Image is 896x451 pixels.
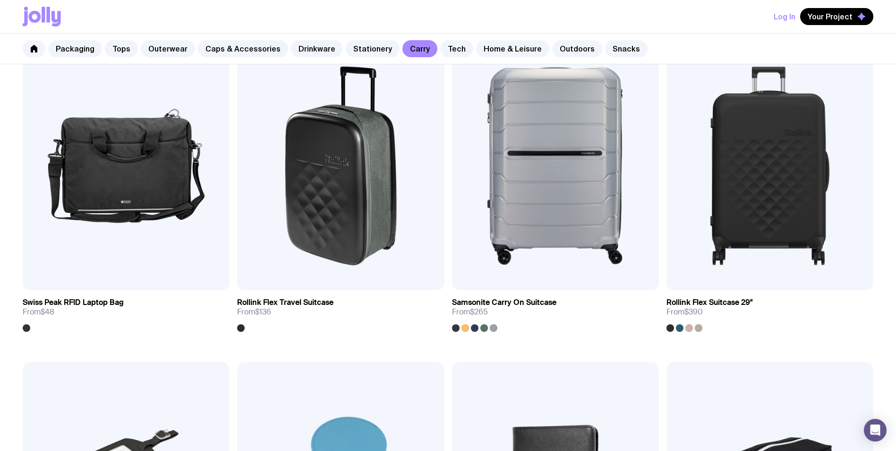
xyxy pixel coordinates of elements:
a: Samsonite Carry On SuitcaseFrom$265 [452,290,659,332]
h3: Swiss Peak RFID Laptop Bag [23,298,124,307]
h3: Rollink Flex Suitcase 29" [666,298,752,307]
a: Tops [105,40,138,57]
a: Outerwear [141,40,195,57]
a: Stationery [346,40,400,57]
a: Snacks [605,40,648,57]
span: $265 [470,307,488,317]
span: $390 [684,307,703,317]
a: Caps & Accessories [198,40,288,57]
a: Tech [440,40,473,57]
button: Log In [774,8,795,25]
a: Outdoors [552,40,602,57]
div: Open Intercom Messenger [864,419,887,442]
span: From [666,307,703,317]
h3: Samsonite Carry On Suitcase [452,298,556,307]
span: Your Project [808,12,853,21]
a: Home & Leisure [476,40,549,57]
span: $136 [255,307,271,317]
span: From [452,307,488,317]
span: From [237,307,271,317]
span: $48 [41,307,54,317]
a: Carry [402,40,437,57]
a: Packaging [48,40,102,57]
a: Drinkware [291,40,343,57]
span: From [23,307,54,317]
a: Rollink Flex Travel SuitcaseFrom$136 [237,290,444,332]
a: Swiss Peak RFID Laptop BagFrom$48 [23,290,230,332]
button: Your Project [800,8,873,25]
a: Rollink Flex Suitcase 29"From$390 [666,290,873,332]
h3: Rollink Flex Travel Suitcase [237,298,333,307]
